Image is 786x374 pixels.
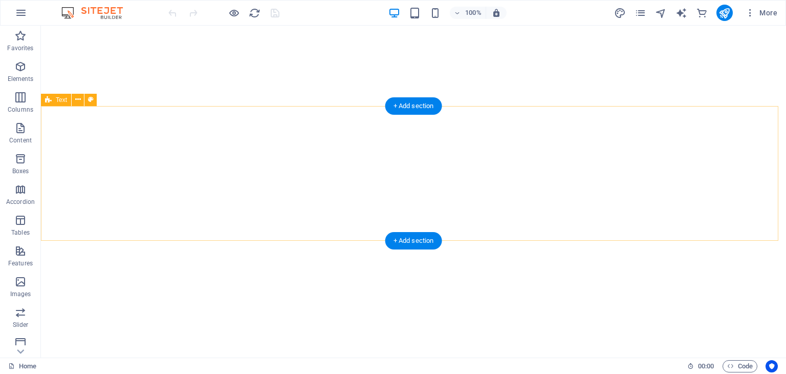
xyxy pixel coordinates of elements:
[766,360,778,372] button: Usercentrics
[675,7,687,19] i: AI Writer
[385,97,442,115] div: + Add section
[8,360,36,372] a: Click to cancel selection. Double-click to open Pages
[492,8,501,17] i: On resize automatically adjust zoom level to fit chosen device.
[696,7,708,19] i: Commerce
[655,7,667,19] button: navigator
[8,75,34,83] p: Elements
[635,7,646,19] i: Pages (Ctrl+Alt+S)
[56,97,67,103] span: Text
[9,136,32,144] p: Content
[6,198,35,206] p: Accordion
[8,259,33,267] p: Features
[696,7,708,19] button: commerce
[7,44,33,52] p: Favorites
[59,7,136,19] img: Editor Logo
[10,290,31,298] p: Images
[249,7,260,19] i: Reload page
[465,7,482,19] h6: 100%
[450,7,486,19] button: 100%
[687,360,714,372] h6: Session time
[716,5,733,21] button: publish
[385,232,442,250] div: + Add section
[614,7,626,19] button: design
[228,7,240,19] button: Click here to leave preview mode and continue editing
[718,7,730,19] i: Publish
[11,228,30,237] p: Tables
[698,360,714,372] span: 00 00
[655,7,667,19] i: Navigator
[635,7,647,19] button: pages
[12,167,29,175] p: Boxes
[723,360,757,372] button: Code
[741,5,781,21] button: More
[614,7,626,19] i: Design (Ctrl+Alt+Y)
[675,7,688,19] button: text_generator
[727,360,753,372] span: Code
[705,362,707,370] span: :
[248,7,260,19] button: reload
[745,8,777,18] span: More
[13,321,29,329] p: Slider
[8,106,33,114] p: Columns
